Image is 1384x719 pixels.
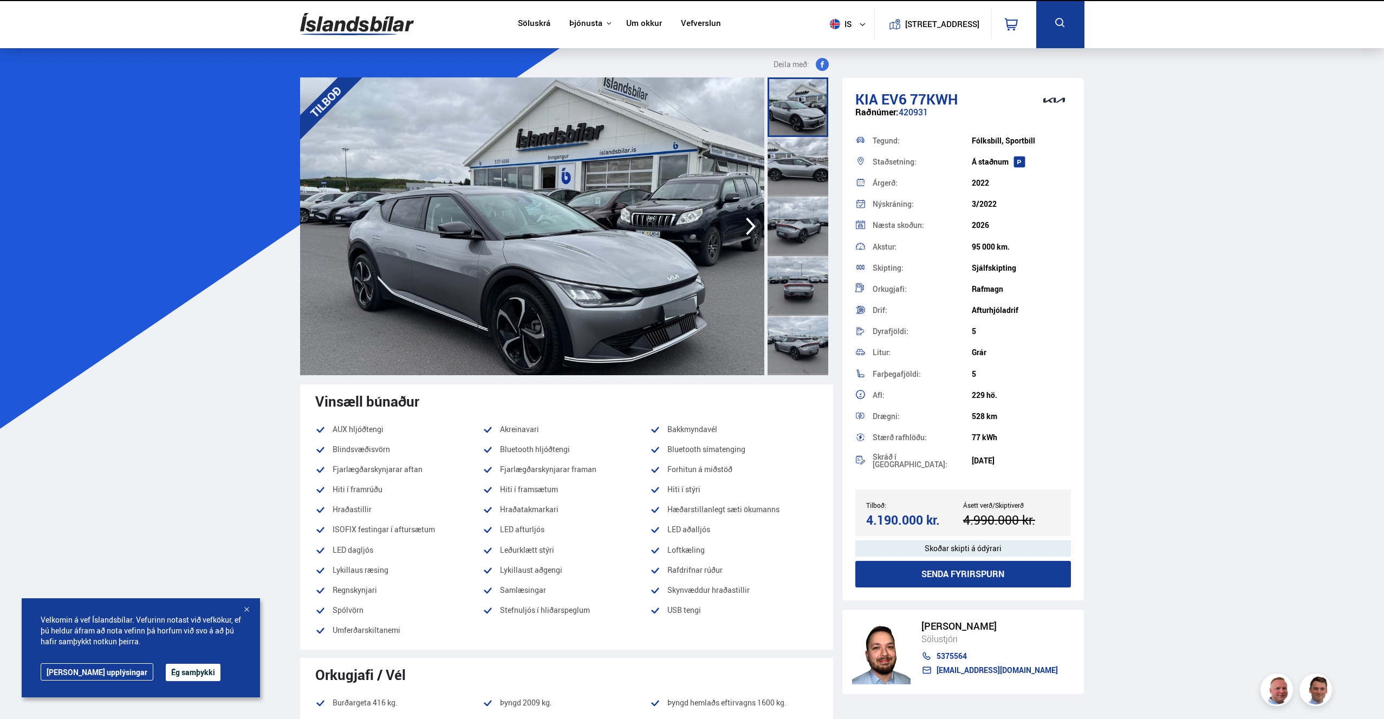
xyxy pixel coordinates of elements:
[873,434,972,441] div: Stærð rafhlöðu:
[315,523,483,536] li: ISOFIX festingar í aftursætum
[650,503,817,516] li: Hæðarstillanlegt sæti ökumanns
[873,158,972,166] div: Staðsetning:
[650,443,817,456] li: Bluetooth símatenging
[681,18,721,30] a: Vefverslun
[483,564,650,577] li: Lykillaust aðgengi
[483,483,650,496] li: Hiti í framsætum
[972,412,1071,421] div: 528 km
[650,696,817,709] li: Þyngd hemlaðs eftirvagns 1600 kg.
[972,433,1071,442] div: 77 kWh
[873,391,972,399] div: Afl:
[300,77,764,375] img: 3527071.jpeg
[518,18,550,30] a: Söluskrá
[921,632,1058,646] div: Sölustjóri
[650,423,817,436] li: Bakkmyndavél
[315,584,483,597] li: Regnskynjari
[650,584,817,597] li: Skynvæddur hraðastillir
[1032,83,1076,117] img: brand logo
[315,604,483,617] li: Spólvörn
[483,523,650,536] li: LED afturljós
[873,243,972,251] div: Akstur:
[972,285,1071,293] div: Rafmagn
[873,370,972,378] div: Farþegafjöldi:
[972,243,1071,251] div: 95 000 km.
[873,413,972,420] div: Drægni:
[483,604,650,617] li: Stefnuljós í hliðarspeglum
[972,391,1071,400] div: 229 hö.
[769,58,833,71] button: Deila með:
[873,221,972,229] div: Næsta skoðun:
[650,564,817,577] li: Rafdrifnar rúður
[873,453,972,468] div: Skráð í [GEOGRAPHIC_DATA]:
[41,615,241,647] span: Velkomin á vef Íslandsbílar. Vefurinn notast við vefkökur, ef þú heldur áfram að nota vefinn þá h...
[972,456,1071,465] div: [DATE]
[300,6,414,42] img: G0Ugv5HjCgRt.svg
[315,423,483,436] li: AUX hljóðtengi
[855,107,1071,128] div: 420931
[873,264,972,272] div: Skipting:
[315,624,483,637] li: Umferðarskiltanemi
[483,544,650,557] li: Leðurklætt stýri
[483,463,650,476] li: Fjarlægðarskynjarar framan
[1262,675,1295,708] img: siFngHWaQ9KaOqBr.png
[873,349,972,356] div: Litur:
[873,200,972,208] div: Nýskráning:
[650,483,817,496] li: Hiti í stýri
[830,19,840,29] img: svg+xml;base64,PHN2ZyB4bWxucz0iaHR0cDovL3d3dy53My5vcmcvMjAwMC9zdmciIHdpZHRoPSI1MTIiIGhlaWdodD0iNT...
[166,664,220,681] button: Ég samþykki
[826,8,874,40] button: is
[483,443,650,456] li: Bluetooth hljóðtengi
[881,89,958,109] span: EV6 77KWH
[41,663,153,681] a: [PERSON_NAME] upplýsingar
[866,501,963,509] div: Tilboð:
[972,370,1071,378] div: 5
[972,136,1071,145] div: Fólksbíll, Sportbíll
[569,18,602,29] button: Þjónusta
[963,513,1057,527] div: 4.990.000 kr.
[650,604,817,617] li: USB tengi
[315,696,483,709] li: Burðargeta 416 kg.
[921,652,1058,661] a: 5375564
[650,544,817,557] li: Loftkæling
[855,106,899,118] span: Raðnúmer:
[909,19,976,29] button: [STREET_ADDRESS]
[774,58,809,71] span: Deila með:
[315,463,483,476] li: Fjarlægðarskynjarar aftan
[963,501,1060,509] div: Ásett verð/Skiptiverð
[315,393,818,409] div: Vinsæll búnaður
[873,137,972,145] div: Tegund:
[972,179,1071,187] div: 2022
[483,503,650,516] li: Hraðatakmarkari
[315,666,818,683] div: Orkugjafi / Vél
[921,666,1058,675] a: [EMAIL_ADDRESS][DOMAIN_NAME]
[285,61,366,142] div: TILBOÐ
[972,200,1071,208] div: 3/2022
[972,306,1071,315] div: Afturhjóladrif
[315,483,483,496] li: Hiti í framrúðu
[626,18,662,30] a: Um okkur
[852,619,911,684] img: nhp88E3Fdnt1Opn2.png
[972,221,1071,230] div: 2026
[972,327,1071,336] div: 5
[873,179,972,187] div: Árgerð:
[483,696,650,709] li: Þyngd 2009 kg.
[650,463,817,476] li: Forhitun á miðstöð
[650,523,817,536] li: LED aðalljós
[972,264,1071,272] div: Sjálfskipting
[921,620,1058,632] div: [PERSON_NAME]
[315,564,483,577] li: Lykillaus ræsing
[1301,675,1334,708] img: FbJEzSuNWCJXmdc-.webp
[315,544,483,557] li: LED dagljós
[764,77,1229,375] img: 3527073.jpeg
[855,540,1071,557] div: Skoðar skipti á ódýrari
[483,584,650,597] li: Samlæsingar
[873,285,972,293] div: Orkugjafi:
[826,19,853,29] span: is
[866,513,960,527] div: 4.190.000 kr.
[315,443,483,456] li: Blindsvæðisvörn
[855,89,878,109] span: Kia
[483,423,650,436] li: Akreinavari
[972,158,1071,166] div: Á staðnum
[873,328,972,335] div: Dyrafjöldi:
[315,503,483,516] li: Hraðastillir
